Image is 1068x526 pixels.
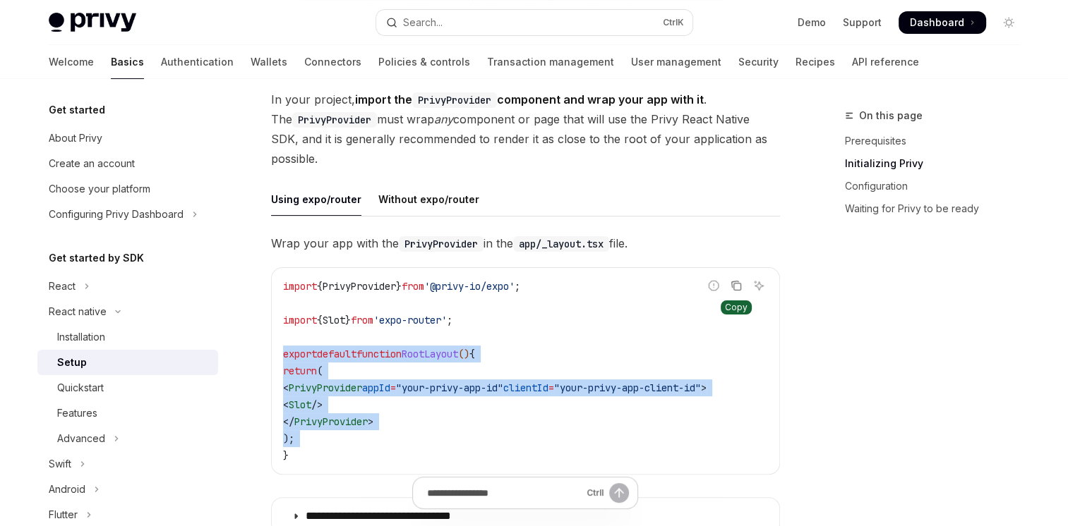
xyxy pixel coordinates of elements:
span: } [283,449,289,462]
span: PrivyProvider [289,381,362,394]
span: ); [283,432,294,445]
span: Wrap your app with the in the file. [271,233,780,253]
span: Slot [289,398,311,411]
button: Toggle Configuring Privy Dashboard section [37,202,218,227]
button: Report incorrect code [704,276,723,295]
span: import [283,314,317,326]
span: appId [362,381,390,394]
button: Toggle dark mode [997,11,1020,34]
div: Quickstart [57,379,104,396]
button: Toggle Advanced section [37,426,218,451]
div: Android [49,481,85,498]
a: Features [37,400,218,426]
span: import [283,280,317,293]
button: Toggle React native section [37,299,218,324]
span: Dashboard [910,16,964,30]
div: Advanced [57,430,105,447]
a: Create an account [37,151,218,176]
a: Choose your platform [37,176,218,202]
strong: import the component and wrap your app with it [355,92,704,106]
button: Toggle Android section [37,477,218,502]
span: < [283,381,289,394]
div: Without expo/router [378,183,479,216]
span: default [317,348,356,360]
a: Dashboard [899,11,986,34]
h5: Get started [49,102,105,118]
span: Ctrl K [663,17,684,28]
span: export [283,348,317,360]
img: light logo [49,13,136,32]
button: Send message [609,483,629,503]
span: "your-privy-app-client-id" [554,381,701,394]
a: About Privy [37,126,218,151]
div: React [49,278,76,295]
span: "your-privy-app-id" [396,381,503,394]
span: from [402,280,424,293]
code: PrivyProvider [399,236,484,252]
span: /> [311,398,323,411]
span: } [396,280,402,293]
div: Setup [57,354,87,371]
span: '@privy-io/expo' [424,280,515,293]
a: API reference [852,45,919,79]
span: Slot [323,314,345,326]
code: app/_layout.tsx [513,236,609,252]
span: from [351,314,373,326]
span: return [283,365,317,377]
a: Recipes [796,45,835,79]
div: Using expo/router [271,183,361,216]
span: On this page [859,107,923,124]
span: { [317,314,323,326]
span: RootLayout [402,348,458,360]
span: } [345,314,351,326]
div: Features [57,405,97,422]
span: = [548,381,554,394]
span: < [283,398,289,411]
span: clientId [503,381,548,394]
span: 'expo-router' [373,314,447,326]
a: Prerequisites [845,130,1031,152]
a: Basics [111,45,144,79]
div: About Privy [49,130,102,147]
a: Welcome [49,45,94,79]
a: User management [631,45,721,79]
a: Support [843,16,882,30]
span: PrivyProvider [294,415,368,428]
em: any [434,112,453,126]
a: Setup [37,350,218,375]
div: Create an account [49,155,135,172]
code: PrivyProvider [292,112,377,128]
span: PrivyProvider [323,280,396,293]
span: function [356,348,402,360]
div: React native [49,303,107,320]
code: PrivyProvider [412,92,497,108]
a: Authentication [161,45,234,79]
span: ; [515,280,520,293]
div: Flutter [49,506,78,523]
a: Wallets [251,45,287,79]
div: Swift [49,455,71,472]
a: Configuration [845,175,1031,197]
button: Ask AI [750,276,768,295]
span: ; [447,314,452,326]
span: > [701,381,707,394]
div: Copy [721,300,752,314]
button: Open search [376,10,692,35]
span: In your project, . The must wrap component or page that will use the Privy React Native SDK, and ... [271,90,780,169]
span: > [368,415,373,428]
div: Installation [57,329,105,345]
span: </ [283,415,294,428]
span: = [390,381,396,394]
h5: Get started by SDK [49,250,144,267]
a: Connectors [304,45,361,79]
button: Toggle React section [37,274,218,299]
span: { [469,348,475,360]
span: { [317,280,323,293]
a: Demo [798,16,826,30]
a: Waiting for Privy to be ready [845,197,1031,220]
input: Ask a question... [427,477,581,508]
div: Configuring Privy Dashboard [49,206,184,223]
div: Search... [403,14,443,31]
a: Security [738,45,779,79]
a: Initializing Privy [845,152,1031,175]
